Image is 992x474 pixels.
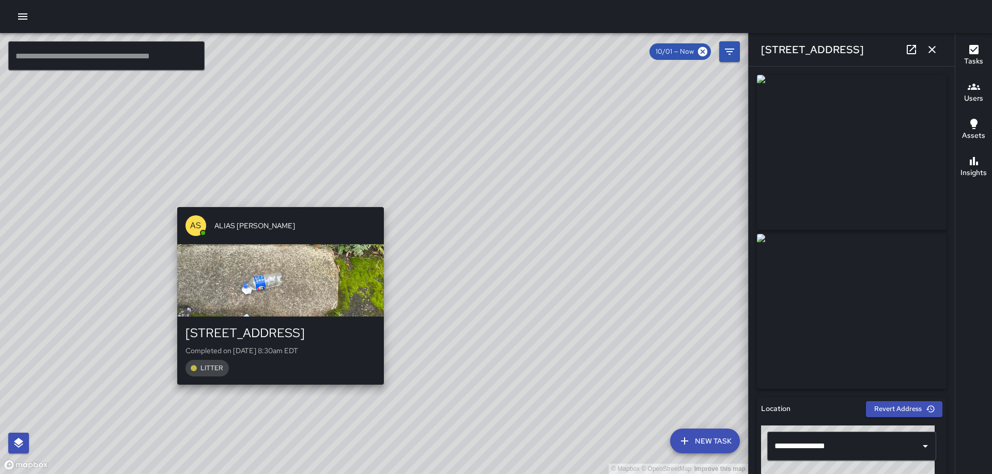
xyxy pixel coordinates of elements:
button: ASALIAS [PERSON_NAME][STREET_ADDRESS]Completed on [DATE] 8:30am EDTLITTER [177,207,384,385]
button: Revert Address [866,401,942,417]
h6: [STREET_ADDRESS] [761,41,864,58]
div: [STREET_ADDRESS] [185,325,376,341]
p: Completed on [DATE] 8:30am EDT [185,345,376,356]
button: Filters [719,41,740,62]
button: Open [918,439,933,453]
h6: Insights [960,167,987,179]
h6: Location [761,403,791,415]
span: ALIAS [PERSON_NAME] [214,220,376,231]
button: New Task [670,429,740,453]
h6: Users [964,93,983,104]
button: Assets [955,112,992,149]
img: request_images%2F48839680-9ec3-11f0-ba36-c1584f4db753 [757,234,947,389]
img: request_images%2F475799a0-9ec3-11f0-ba36-c1584f4db753 [757,75,947,230]
div: 10/01 — Now [649,43,711,60]
p: AS [190,219,201,232]
button: Insights [955,149,992,186]
h6: Assets [962,130,985,141]
span: LITTER [194,363,229,373]
button: Tasks [955,37,992,74]
h6: Tasks [964,56,983,67]
button: Users [955,74,992,112]
span: 10/01 — Now [649,46,700,57]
